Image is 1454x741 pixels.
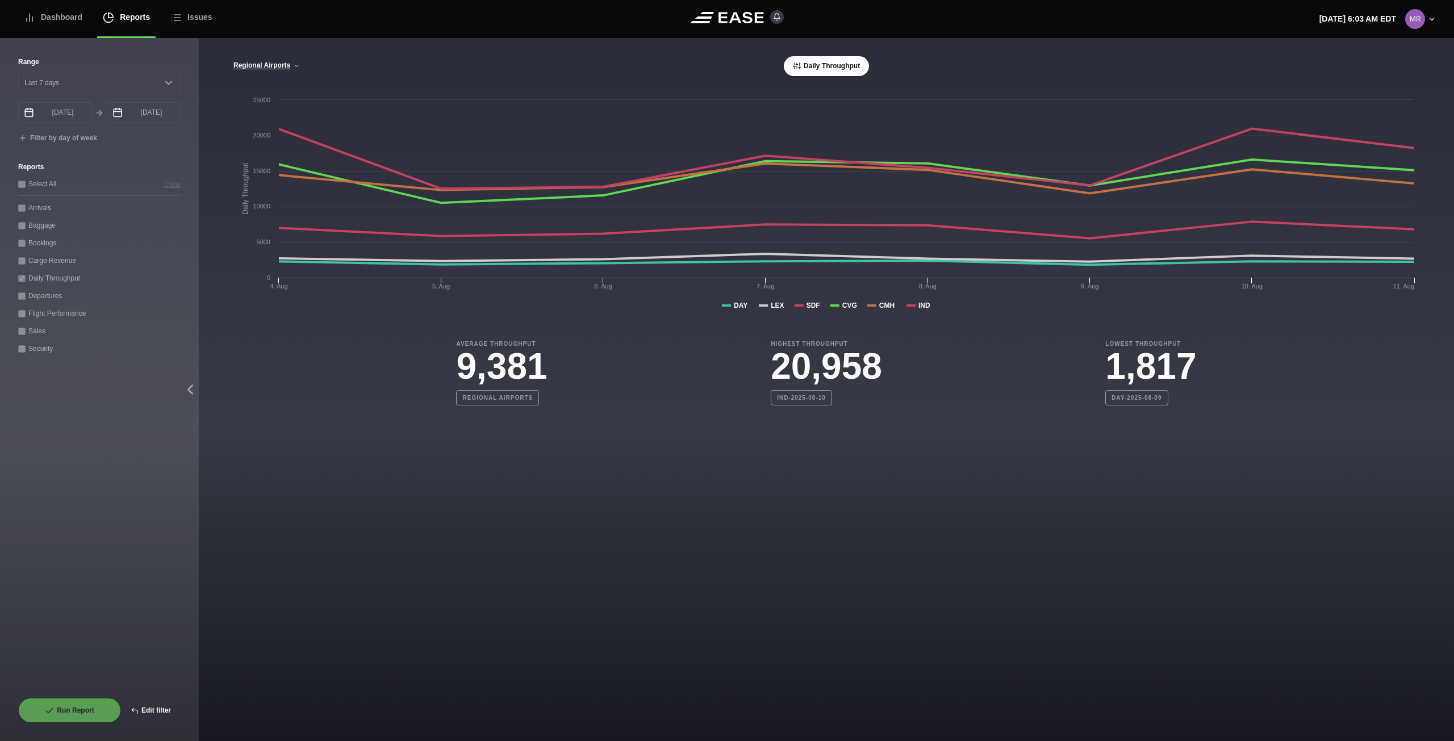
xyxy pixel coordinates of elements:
button: Regional Airports [233,62,300,70]
tspan: IND [918,302,930,309]
text: 25000 [253,97,270,103]
button: Clear [164,178,181,190]
text: 15000 [253,168,270,174]
b: IND-2025-08-10 [771,390,832,405]
input: mm/dd/yyyy [107,102,181,123]
tspan: 7. Aug [757,283,774,290]
b: Lowest Throughput [1105,340,1196,348]
tspan: 8. Aug [919,283,937,290]
text: 10000 [253,203,270,210]
b: Highest Throughput [771,340,882,348]
tspan: 4. Aug [270,283,287,290]
tspan: 10. Aug [1242,283,1263,290]
tspan: DAY [734,302,747,309]
tspan: 11. Aug [1393,283,1414,290]
p: [DATE] 6:03 AM EDT [1319,13,1396,25]
label: Range [18,57,181,67]
tspan: 9. Aug [1081,283,1098,290]
tspan: 6. Aug [595,283,612,290]
tspan: LEX [771,302,784,309]
b: DAY-2025-08-09 [1105,390,1168,405]
b: Regional Airports [456,390,539,405]
text: 5000 [257,238,270,245]
button: Filter by day of week [18,134,97,143]
tspan: CVG [842,302,857,309]
h3: 9,381 [456,348,547,384]
b: Average Throughput [456,340,547,348]
label: Reports [18,162,181,172]
h3: 1,817 [1105,348,1196,384]
img: 0b2ed616698f39eb9cebe474ea602d52 [1405,9,1425,29]
tspan: SDF [807,302,820,309]
tspan: CMH [879,302,895,309]
input: mm/dd/yyyy [18,102,92,123]
text: 20000 [253,132,270,139]
text: 0 [267,274,270,281]
tspan: 5. Aug [432,283,450,290]
h3: 20,958 [771,348,882,384]
tspan: Daily Throughput [241,162,249,215]
button: Daily Throughput [784,56,869,76]
button: Edit filter [121,698,181,723]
